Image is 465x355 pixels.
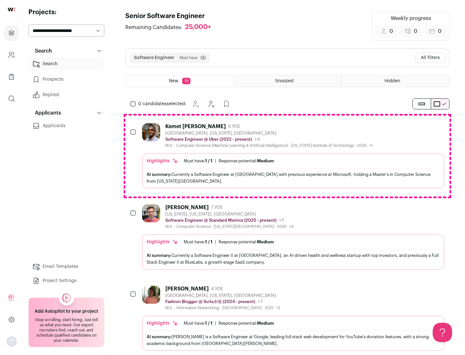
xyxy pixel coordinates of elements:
span: 4 YOE [211,286,223,291]
iframe: Help Scout Beacon - Open [433,323,452,342]
div: [PERSON_NAME] is a Software Engineer at Google, leading full stack web development for YouTube's ... [147,333,440,347]
div: M.S. - Computer Science - [US_STATE][GEOGRAPHIC_DATA] - 2026 [165,224,294,229]
p: Software Engineer @ Uber (2022 - present) [165,137,252,142]
span: 0 [438,27,441,35]
div: [PERSON_NAME] [165,286,209,292]
span: AI summary: [147,172,171,177]
div: 25,000+ [185,23,211,31]
a: Company and ATS Settings [4,47,19,63]
span: New [169,79,178,83]
a: Applicants [28,119,104,132]
span: Remaining Candidates: [125,24,182,31]
span: 1 / 1 [205,321,212,325]
div: M.S. - Computer Science (Machine Learning & Artificial Intelligence) - [US_STATE] Institute of Te... [165,143,373,148]
span: 0 [389,27,393,35]
span: +2 [276,306,280,310]
a: Snoozed [234,75,341,87]
span: 1 / 1 [205,159,212,163]
a: Add Autopilot to your project Stop scrolling, start hiring. Just tell us what you need. Our exper... [28,298,104,347]
p: Fashion Blogger @ Suila水啦 (2024 - present) [165,299,255,304]
button: Open dropdown [6,336,17,347]
h1: Senior Software Engineer [125,12,218,21]
div: Response potential: [219,158,274,164]
div: [GEOGRAPHIC_DATA], [US_STATE], [GEOGRAPHIC_DATA] [165,293,280,298]
h2: Projects: [28,8,104,17]
div: Must have: [184,158,212,164]
span: Hidden [385,79,400,83]
span: 10 [182,78,191,84]
img: wellfound-shorthand-0d5821cbd27db2630d0214b213865d53afaa358527fdda9d0ea32b1df1b89c2c.svg [8,8,15,11]
button: Software Engineer [134,55,174,61]
a: [PERSON_NAME] 7 YOE [US_STATE], [US_STATE], [GEOGRAPHIC_DATA] Software Engineer @ Standard Metric... [142,204,444,269]
h2: Add Autopilot to your project [35,308,98,315]
div: Currently a Software Engineer II at [GEOGRAPHIC_DATA], an AI-driven health and wellness startup w... [147,252,440,266]
a: Hidden [342,75,449,87]
span: +4 [289,225,294,228]
a: Email Templates [28,260,104,273]
span: 6 YOE [228,124,240,129]
span: AI summary: [147,335,171,339]
span: 0 [414,27,417,35]
span: +1 [369,144,373,147]
button: Applicants [28,107,104,119]
a: Prospects [28,73,104,86]
span: 7 YOE [211,205,222,210]
button: Add to Prospects [220,97,233,110]
a: Search [28,57,104,70]
span: 0 candidates [138,102,167,106]
span: selected: [138,101,186,107]
p: Software Engineer @ Standard Metrics (2025 - present) [165,218,276,223]
img: 927442a7649886f10e33b6150e11c56b26abb7af887a5a1dd4d66526963a6550.jpg [142,123,160,141]
p: Applicants [31,109,61,117]
span: +4 [254,137,260,142]
div: Response potential: [219,239,274,245]
button: All filters [415,53,445,63]
p: Search [31,47,52,55]
img: 92c6d1596c26b24a11d48d3f64f639effaf6bd365bf059bea4cfc008ddd4fb99.jpg [142,204,160,222]
div: Response potential: [219,321,274,326]
div: Currently a Software Engineer at [GEOGRAPHIC_DATA] with previous experience at Microsoft, holding... [147,171,440,185]
a: Kemet [PERSON_NAME] 6 YOE [GEOGRAPHIC_DATA], [US_STATE], [GEOGRAPHIC_DATA] Software Engineer @ Ub... [142,123,444,188]
span: AI summary: [147,253,171,258]
ul: | [184,321,274,326]
img: ebffc8b94a612106133ad1a79c5dcc917f1f343d62299c503ebb759c428adb03.jpg [142,286,160,304]
ul: | [184,158,274,164]
div: Highlights [147,320,179,327]
a: [PERSON_NAME] 4 YOE [GEOGRAPHIC_DATA], [US_STATE], [GEOGRAPHIC_DATA] Fashion Blogger @ Suila水啦 (2... [142,286,444,351]
a: Company Lists [4,69,19,85]
button: Search [28,45,104,57]
span: Must have [180,55,198,60]
a: Replied [28,88,104,101]
div: [GEOGRAPHIC_DATA], [US_STATE], [GEOGRAPHIC_DATA] [165,131,373,136]
div: Weekly progress [391,15,431,22]
a: Projects [4,25,19,41]
button: Snooze [189,97,202,110]
button: Hide [204,97,217,110]
div: Kemet [PERSON_NAME] [165,123,226,130]
div: Highlights [147,239,179,245]
div: Must have: [184,321,212,326]
span: +7 [279,218,284,223]
span: +7 [258,299,263,304]
span: 1 / 1 [205,240,212,244]
div: Highlights [147,158,179,164]
ul: | [184,239,274,245]
img: nopic.png [6,336,17,347]
a: Project Settings [28,274,104,287]
div: Stop scrolling, start hiring. Just tell us what you need. Our expert recruiters find, reach out, ... [33,317,100,343]
span: Medium [257,321,274,325]
span: Medium [257,159,274,163]
div: [US_STATE], [US_STATE], [GEOGRAPHIC_DATA] [165,212,294,217]
div: M.S. - Information Networking - [GEOGRAPHIC_DATA] - 2021 [165,305,280,310]
div: Must have: [184,239,212,245]
span: Medium [257,240,274,244]
span: Snoozed [275,79,294,83]
div: [PERSON_NAME] [165,204,209,211]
